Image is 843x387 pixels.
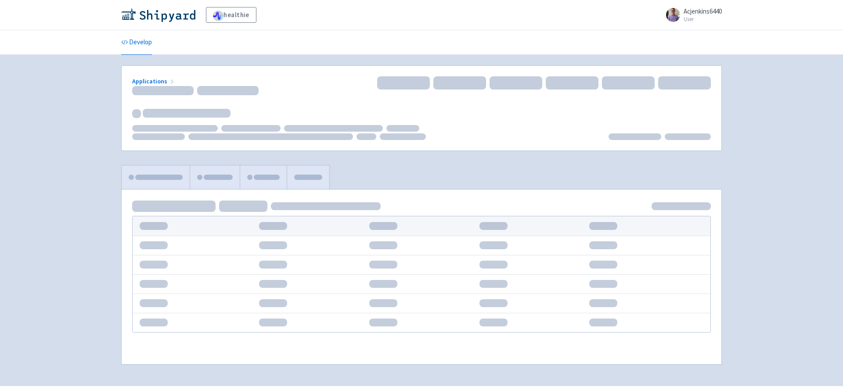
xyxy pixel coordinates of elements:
small: User [684,16,722,22]
a: Develop [121,30,152,55]
a: healthie [206,7,256,23]
img: Shipyard logo [121,8,195,22]
a: Acjenkins6440 User [661,8,722,22]
span: Acjenkins6440 [684,7,722,15]
a: Applications [132,77,176,85]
